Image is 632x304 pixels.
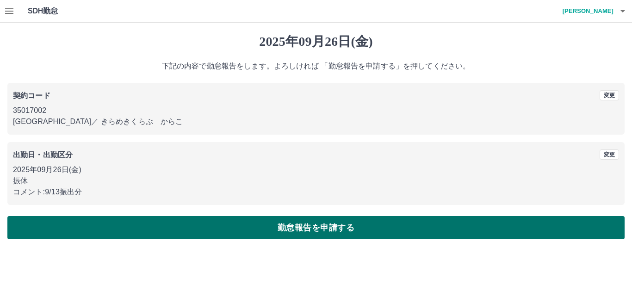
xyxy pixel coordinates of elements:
[600,149,619,160] button: 変更
[13,164,619,175] p: 2025年09月26日(金)
[7,61,625,72] p: 下記の内容で勤怠報告をします。よろしければ 「勤怠報告を申請する」を押してください。
[7,34,625,50] h1: 2025年09月26日(金)
[13,116,619,127] p: [GEOGRAPHIC_DATA] ／ きらめきくらぶ からこ
[600,90,619,100] button: 変更
[13,92,50,99] b: 契約コード
[13,105,619,116] p: 35017002
[13,151,73,159] b: 出勤日・出勤区分
[7,216,625,239] button: 勤怠報告を申請する
[13,186,619,198] p: コメント: 9/13振出分
[13,175,619,186] p: 振休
